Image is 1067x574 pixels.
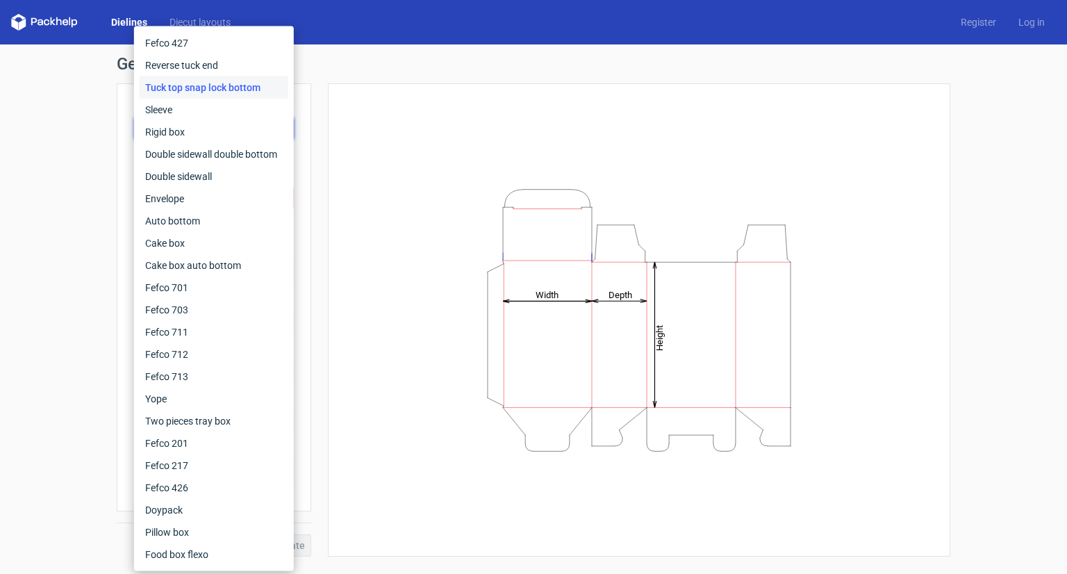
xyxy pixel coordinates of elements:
div: Fefco 217 [140,454,288,477]
div: Two pieces tray box [140,410,288,432]
div: Fefco 703 [140,299,288,321]
div: Double sidewall [140,165,288,188]
div: Yope [140,388,288,410]
div: Envelope [140,188,288,210]
div: Pillow box [140,521,288,543]
h1: Generate new dieline [117,56,950,72]
a: Dielines [100,15,158,29]
div: Sleeve [140,99,288,121]
a: Log in [1007,15,1056,29]
tspan: Height [654,325,665,350]
div: Auto bottom [140,210,288,232]
tspan: Width [536,289,559,300]
div: Fefco 711 [140,321,288,343]
div: Food box flexo [140,543,288,566]
div: Fefco 427 [140,32,288,54]
div: Cake box [140,232,288,254]
a: Register [950,15,1007,29]
tspan: Depth [609,289,632,300]
div: Doypack [140,499,288,521]
div: Fefco 713 [140,366,288,388]
div: Fefco 201 [140,432,288,454]
div: Fefco 712 [140,343,288,366]
div: Double sidewall double bottom [140,143,288,165]
div: Fefco 426 [140,477,288,499]
div: Rigid box [140,121,288,143]
a: Diecut layouts [158,15,242,29]
div: Tuck top snap lock bottom [140,76,288,99]
div: Reverse tuck end [140,54,288,76]
div: Cake box auto bottom [140,254,288,277]
div: Fefco 701 [140,277,288,299]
